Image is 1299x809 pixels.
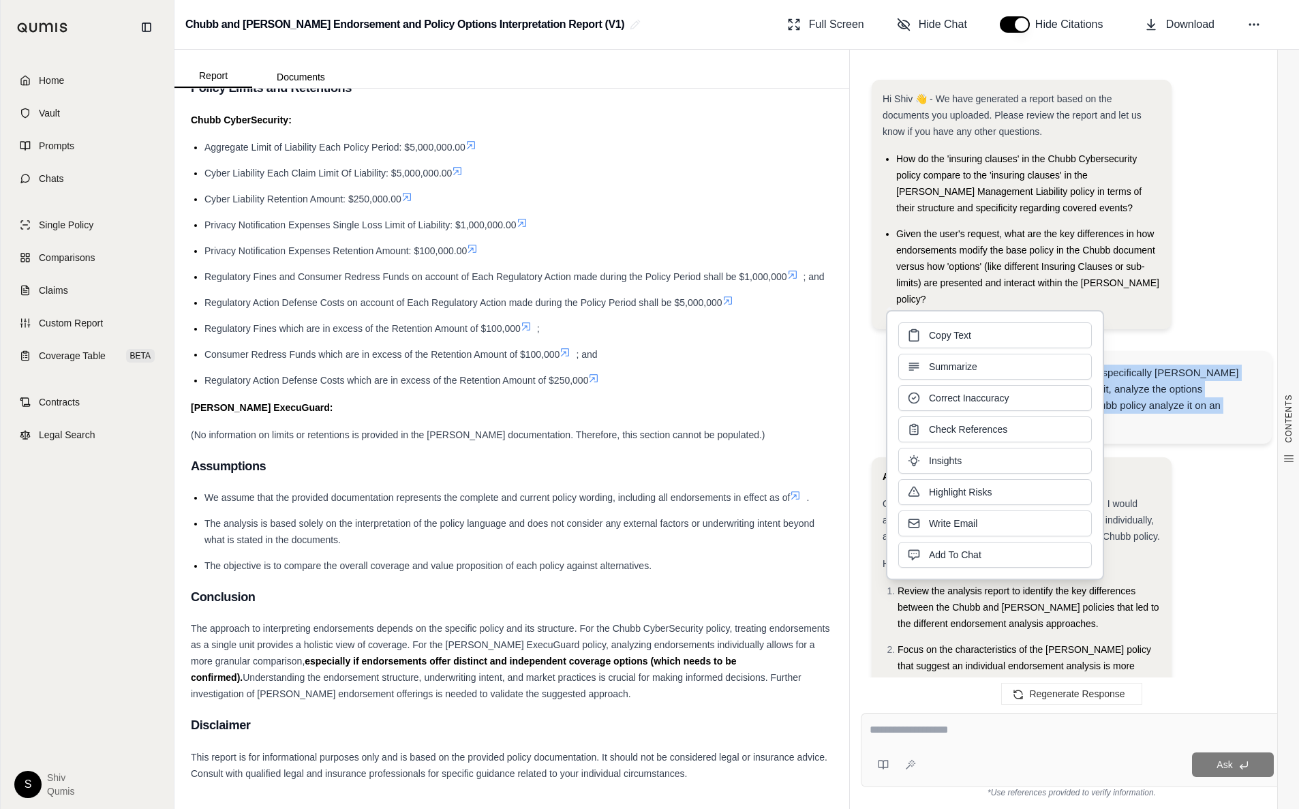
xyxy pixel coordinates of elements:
[898,542,1092,568] button: Add To Chat
[9,65,166,95] a: Home
[204,297,722,308] span: Regulatory Action Defense Costs on account of Each Regulatory Action made during the Policy Perio...
[898,585,1159,629] span: Review the analysis report to identify the key differences between the Chubb and [PERSON_NAME] po...
[861,787,1283,798] div: *Use references provided to verify information.
[1035,16,1112,33] span: Hide Citations
[204,349,560,360] span: Consumer Redress Funds which are in excess of the Retention Amount of $100,000
[39,106,60,120] span: Vault
[9,387,166,417] a: Contracts
[47,784,74,798] span: Qumis
[1001,683,1142,705] button: Regenerate Response
[883,93,1142,137] span: Hi Shiv 👋 - We have generated a report based on the documents you uploaded. Please review the rep...
[809,16,864,33] span: Full Screen
[9,341,166,371] a: Coverage TableBETA
[1029,688,1125,699] span: Regenerate Response
[898,322,1092,348] button: Copy Text
[191,585,833,609] h3: Conclusion
[204,245,467,256] span: Privacy Notification Expenses Retention Amount: $100,000.00
[14,771,42,798] div: S
[191,76,833,100] h3: Policy Limits and Retentions
[47,771,74,784] span: Shiv
[204,560,652,571] span: The objective is to compare the overall coverage and value proposition of each policy against alt...
[204,194,401,204] span: Cyber Liability Retention Amount: $250,000.00
[9,308,166,338] a: Custom Report
[252,66,350,88] button: Documents
[782,11,870,38] button: Full Screen
[576,349,597,360] span: ; and
[1217,759,1232,770] span: Ask
[929,548,981,562] span: Add To Chat
[804,271,825,282] span: ; and
[39,428,95,442] span: Legal Search
[898,644,1151,688] span: Focus on the characteristics of the [PERSON_NAME] policy that suggest an individual endorsement a...
[174,65,252,88] button: Report
[39,172,64,185] span: Chats
[883,558,949,569] span: Here's my plan:
[898,416,1092,442] button: Check References
[898,385,1092,411] button: Correct Inaccuracy
[9,98,166,128] a: Vault
[537,323,540,334] span: ;
[929,360,977,373] span: Summarize
[898,510,1092,536] button: Write Email
[896,153,1142,213] span: How do the 'insuring clauses' in the Chubb Cybersecurity policy compare to the 'insuring clauses'...
[9,420,166,450] a: Legal Search
[1166,16,1214,33] span: Download
[919,16,967,33] span: Hide Chat
[9,164,166,194] a: Chats
[204,219,517,230] span: Privacy Notification Expenses Single Loss Limit of Liability: $1,000,000.00
[204,271,787,282] span: Regulatory Fines and Consumer Redress Funds on account of Each Regulatory Action made during the ...
[1139,11,1220,38] button: Download
[929,454,962,468] span: Insights
[1192,752,1274,777] button: Ask
[204,518,814,545] span: The analysis is based solely on the interpretation of the policy language and does not consider a...
[191,713,833,737] h3: Disclaimer
[136,16,157,38] button: Collapse sidebar
[185,12,624,37] h2: Chubb and [PERSON_NAME] Endorsement and Policy Options Interpretation Report (V1)
[960,365,1255,430] div: Could you clarify this? So what specifically [PERSON_NAME] policy would make you analyze it, anal...
[204,375,588,386] span: Regulatory Action Defense Costs which are in excess of the Retention Amount of $250,000
[191,402,333,413] strong: [PERSON_NAME] ExecuGuard:
[883,471,925,482] strong: Analysis:
[191,672,801,699] span: Understanding the endorsement structure, underwriting intent, and market practices is crucial for...
[39,395,80,409] span: Contracts
[929,329,971,342] span: Copy Text
[806,492,809,503] span: .
[204,492,790,503] span: We assume that the provided documentation represents the complete and current policy wording, inc...
[39,74,64,87] span: Home
[39,349,106,363] span: Coverage Table
[204,168,452,179] span: Cyber Liability Each Claim Limit Of Liability: $5,000,000.00
[1283,395,1294,443] span: CONTENTS
[39,284,68,297] span: Claims
[191,454,833,478] h3: Assumptions
[191,429,765,440] span: (No information on limits or retentions is provided in the [PERSON_NAME] documentation. Therefore...
[883,498,1160,542] span: Okay, I need to figure out the conditions under which I would analyze the [PERSON_NAME] policy en...
[9,210,166,240] a: Single Policy
[898,479,1092,505] button: Highlight Risks
[39,316,103,330] span: Custom Report
[191,656,737,683] strong: especially if endorsements offer distinct and independent coverage options (which needs to be con...
[204,323,521,334] span: Regulatory Fines which are in excess of the Retention Amount of $100,000
[9,243,166,273] a: Comparisons
[39,218,93,232] span: Single Policy
[9,275,166,305] a: Claims
[191,115,292,125] strong: Chubb CyberSecurity:
[191,752,827,779] span: This report is for informational purposes only and is based on the provided policy documentation....
[191,623,829,667] span: The approach to interpreting endorsements depends on the specific policy and its structure. For t...
[929,485,992,499] span: Highlight Risks
[9,131,166,161] a: Prompts
[929,423,1007,436] span: Check References
[898,448,1092,474] button: Insights
[39,139,74,153] span: Prompts
[891,11,973,38] button: Hide Chat
[896,228,1159,305] span: Given the user's request, what are the key differences in how endorsements modify the base policy...
[929,391,1009,405] span: Correct Inaccuracy
[204,142,465,153] span: Aggregate Limit of Liability Each Policy Period: $5,000,000.00
[39,251,95,264] span: Comparisons
[898,354,1092,380] button: Summarize
[929,517,977,530] span: Write Email
[126,349,155,363] span: BETA
[17,22,68,33] img: Qumis Logo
